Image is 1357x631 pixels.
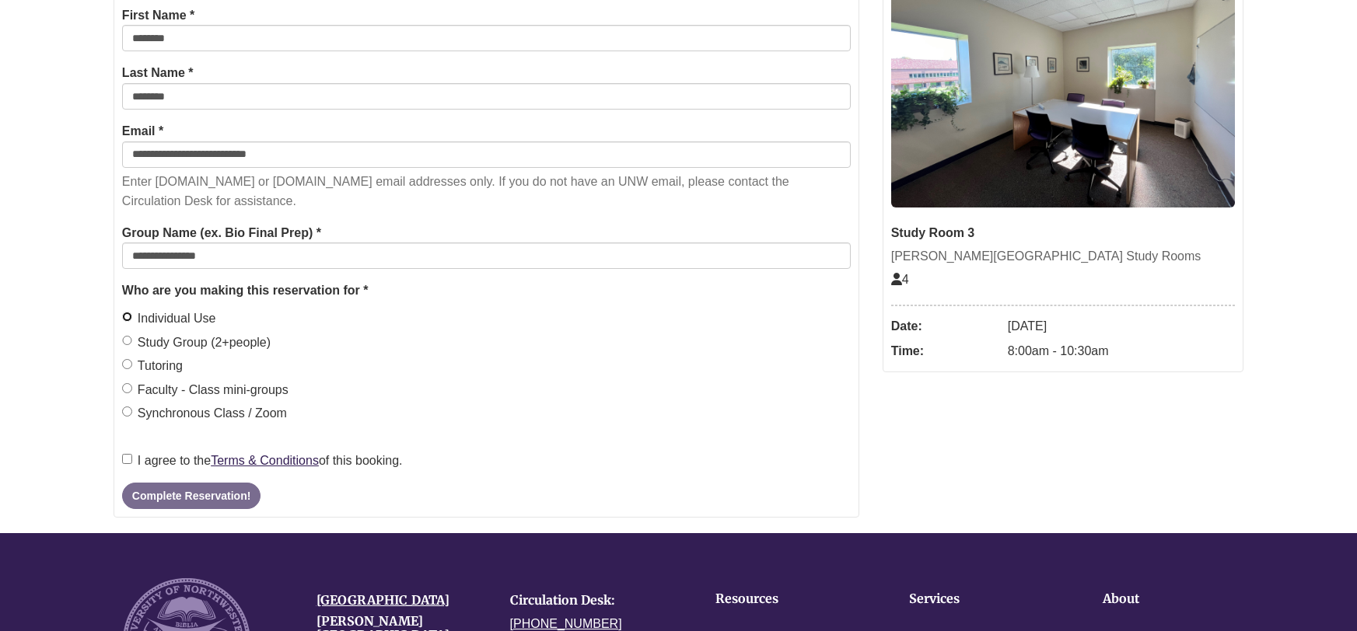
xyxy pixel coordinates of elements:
[122,121,163,141] label: Email *
[122,406,132,417] input: Synchronous Class / Zoom
[122,309,216,329] label: Individual Use
[122,383,132,393] input: Faculty - Class mini-groups
[122,403,287,424] label: Synchronous Class / Zoom
[891,339,1000,364] dt: Time:
[715,592,861,606] h4: Resources
[510,617,622,630] a: [PHONE_NUMBER]
[211,454,319,467] a: Terms & Conditions
[891,314,1000,339] dt: Date:
[1008,314,1235,339] dd: [DATE]
[122,281,851,301] legend: Who are you making this reservation for *
[122,359,132,369] input: Tutoring
[122,172,851,211] p: Enter [DOMAIN_NAME] or [DOMAIN_NAME] email addresses only. If you do not have an UNW email, pleas...
[122,454,132,464] input: I agree to theTerms & Conditionsof this booking.
[122,336,132,346] input: Study Group (2+people)
[317,592,449,608] a: [GEOGRAPHIC_DATA]
[122,5,194,26] label: First Name *
[1008,339,1235,364] dd: 8:00am - 10:30am
[122,223,321,243] label: Group Name (ex. Bio Final Prep) *
[909,592,1054,606] h4: Services
[122,333,271,353] label: Study Group (2+people)
[1103,592,1248,606] h4: About
[510,594,680,608] h4: Circulation Desk:
[891,273,909,286] span: The capacity of this space
[122,312,132,322] input: Individual Use
[891,246,1235,267] div: [PERSON_NAME][GEOGRAPHIC_DATA] Study Rooms
[122,451,403,471] label: I agree to the of this booking.
[122,483,261,509] button: Complete Reservation!
[891,223,1235,243] div: Study Room 3
[122,356,183,376] label: Tutoring
[122,380,289,400] label: Faculty - Class mini-groups
[122,63,194,83] label: Last Name *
